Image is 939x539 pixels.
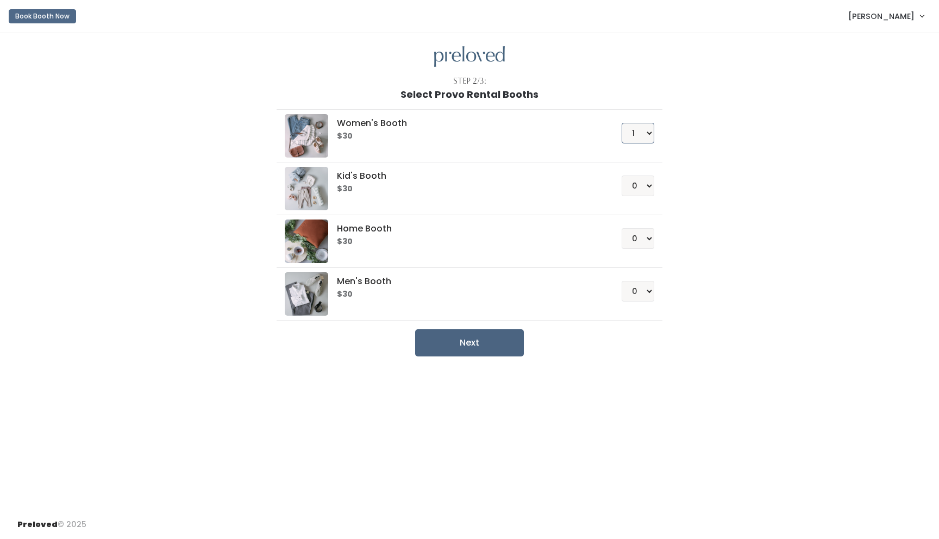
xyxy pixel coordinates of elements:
[17,510,86,530] div: © 2025
[17,519,58,530] span: Preloved
[9,9,76,23] button: Book Booth Now
[285,167,328,210] img: preloved logo
[285,220,328,263] img: preloved logo
[337,237,595,246] h6: $30
[453,76,486,87] div: Step 2/3:
[337,224,595,234] h5: Home Booth
[337,277,595,286] h5: Men's Booth
[434,46,505,67] img: preloved logo
[400,89,539,100] h1: Select Provo Rental Booths
[337,171,595,181] h5: Kid's Booth
[848,10,915,22] span: [PERSON_NAME]
[837,4,935,28] a: [PERSON_NAME]
[285,114,328,158] img: preloved logo
[285,272,328,316] img: preloved logo
[337,132,595,141] h6: $30
[9,4,76,28] a: Book Booth Now
[415,329,524,356] button: Next
[337,118,595,128] h5: Women's Booth
[337,290,595,299] h6: $30
[337,185,595,193] h6: $30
